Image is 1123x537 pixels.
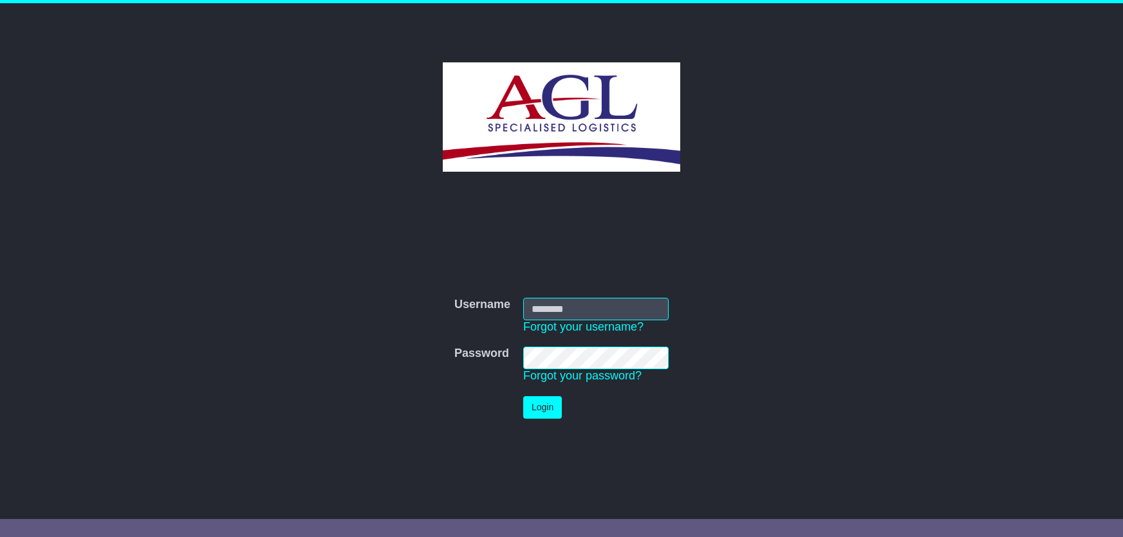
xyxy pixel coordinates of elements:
[443,62,680,172] img: AGL SPECIALISED LOGISTICS
[523,320,644,333] a: Forgot your username?
[523,396,562,419] button: Login
[454,347,509,361] label: Password
[523,369,642,382] a: Forgot your password?
[454,298,510,312] label: Username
